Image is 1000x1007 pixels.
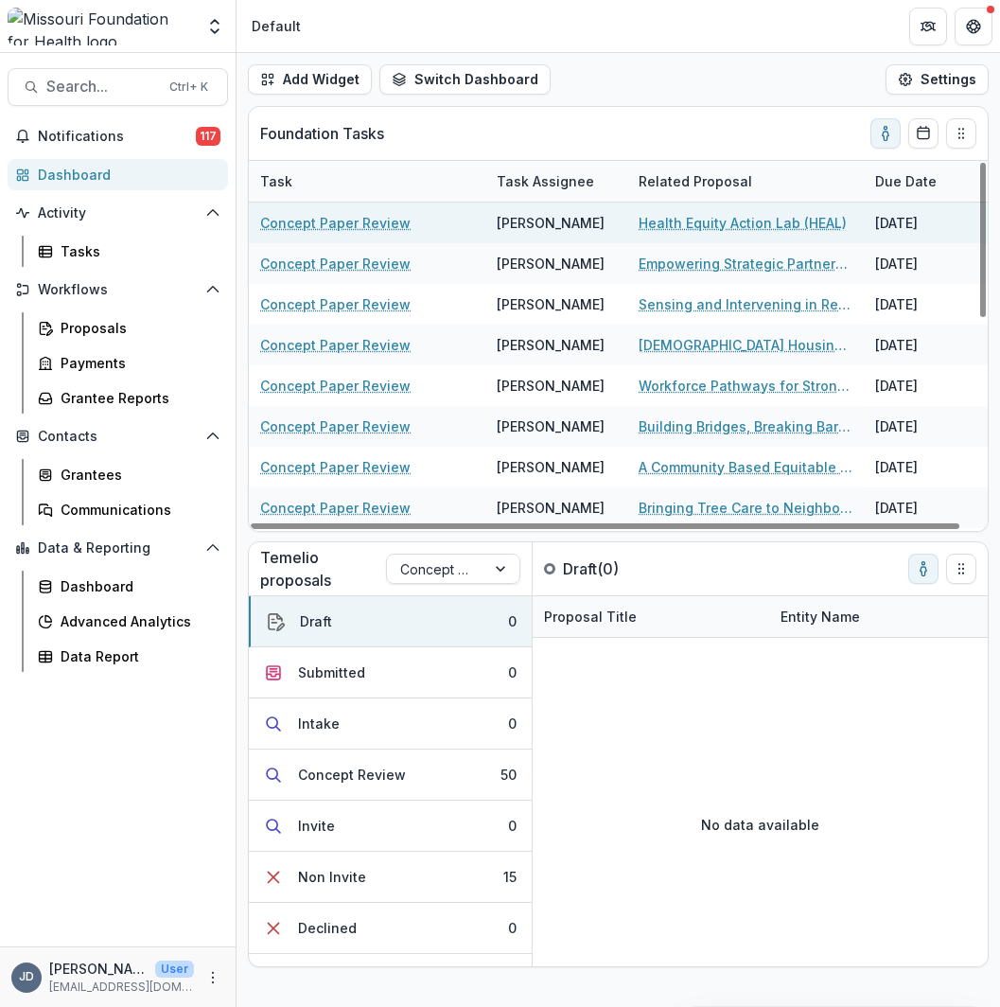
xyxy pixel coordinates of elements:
[49,979,194,996] p: [EMAIL_ADDRESS][DOMAIN_NAME]
[46,78,158,96] span: Search...
[30,312,228,344] a: Proposals
[908,554,939,584] button: toggle-assigned-to-me
[155,961,194,978] p: User
[955,8,992,45] button: Get Help
[639,254,852,274] a: Empowering Strategic Partnerships to Advocate for Common Issues of Concern
[497,335,605,355] div: [PERSON_NAME]
[298,714,340,733] div: Intake
[249,801,532,852] button: Invite0
[8,68,228,106] button: Search...
[260,213,411,233] a: Concept Paper Review
[701,815,819,835] p: No data available
[61,646,213,666] div: Data Report
[909,8,947,45] button: Partners
[202,8,228,45] button: Open entity switcher
[249,852,532,903] button: Non Invite15
[769,607,871,627] div: Entity Name
[298,867,366,887] div: Non Invite
[8,159,228,190] a: Dashboard
[260,546,386,592] p: Temelio proposals
[249,171,304,191] div: Task
[38,282,198,298] span: Workflows
[627,171,763,191] div: Related Proposal
[298,816,335,836] div: Invite
[260,254,411,274] a: Concept Paper Review
[8,274,228,305] button: Open Workflows
[260,457,411,477] a: Concept Paper Review
[260,122,384,145] p: Foundation Tasks
[485,161,627,202] div: Task Assignee
[300,611,332,631] div: Draft
[533,607,648,627] div: Proposal Title
[30,494,228,525] a: Communications
[497,213,605,233] div: [PERSON_NAME]
[61,500,213,520] div: Communications
[30,382,228,414] a: Grantee Reports
[260,376,411,396] a: Concept Paper Review
[249,647,532,698] button: Submitted0
[249,161,485,202] div: Task
[500,765,517,785] div: 50
[8,198,228,228] button: Open Activity
[886,64,989,95] button: Settings
[38,205,198,221] span: Activity
[497,457,605,477] div: [PERSON_NAME]
[30,236,228,267] a: Tasks
[49,959,148,979] p: [PERSON_NAME]
[30,571,228,602] a: Dashboard
[639,457,852,477] a: A Community Based Equitable Housing Future for [DEMOGRAPHIC_DATA] St. Louisans
[497,254,605,274] div: [PERSON_NAME]
[639,416,852,436] a: Building Bridges, Breaking Barriers: [US_STATE]’s Survivor-Led Anti-Trafficking Initiative
[497,416,605,436] div: [PERSON_NAME]
[249,750,532,801] button: Concept Review50
[61,465,213,485] div: Grantees
[61,576,213,596] div: Dashboard
[196,127,220,146] span: 117
[298,918,357,938] div: Declined
[38,165,213,185] div: Dashboard
[260,416,411,436] a: Concept Paper Review
[627,161,864,202] div: Related Proposal
[249,698,532,750] button: Intake0
[485,171,605,191] div: Task Assignee
[503,867,517,887] div: 15
[639,213,847,233] a: Health Equity Action Lab (HEAL)
[508,816,517,836] div: 0
[61,353,213,373] div: Payments
[244,12,308,40] nav: breadcrumb
[61,611,213,631] div: Advanced Analytics
[533,596,769,637] div: Proposal Title
[639,294,852,314] a: Sensing and Intervening in Real-Time for Climate Change, Inequity, and Health Conditions
[260,294,411,314] a: Concept Paper Review
[639,498,852,518] a: Bringing Tree Care to Neighborhoods
[497,294,605,314] div: [PERSON_NAME]
[8,421,228,451] button: Open Contacts
[908,118,939,149] button: Calendar
[202,966,224,989] button: More
[61,318,213,338] div: Proposals
[298,765,406,785] div: Concept Review
[508,714,517,733] div: 0
[38,429,198,445] span: Contacts
[30,641,228,672] a: Data Report
[248,64,372,95] button: Add Widget
[30,606,228,637] a: Advanced Analytics
[8,533,228,563] button: Open Data & Reporting
[946,118,976,149] button: Drag
[639,376,852,396] a: Workforce Pathways for Stronger Nonprofits and Healthier Communities: Three Year Project
[61,241,213,261] div: Tasks
[508,611,517,631] div: 0
[639,335,852,355] a: [DEMOGRAPHIC_DATA] Housing and Community Building Expansion
[260,498,411,518] a: Concept Paper Review
[38,129,196,145] span: Notifications
[166,77,212,97] div: Ctrl + K
[298,662,365,682] div: Submitted
[61,388,213,408] div: Grantee Reports
[252,16,301,36] div: Default
[497,376,605,396] div: [PERSON_NAME]
[508,918,517,938] div: 0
